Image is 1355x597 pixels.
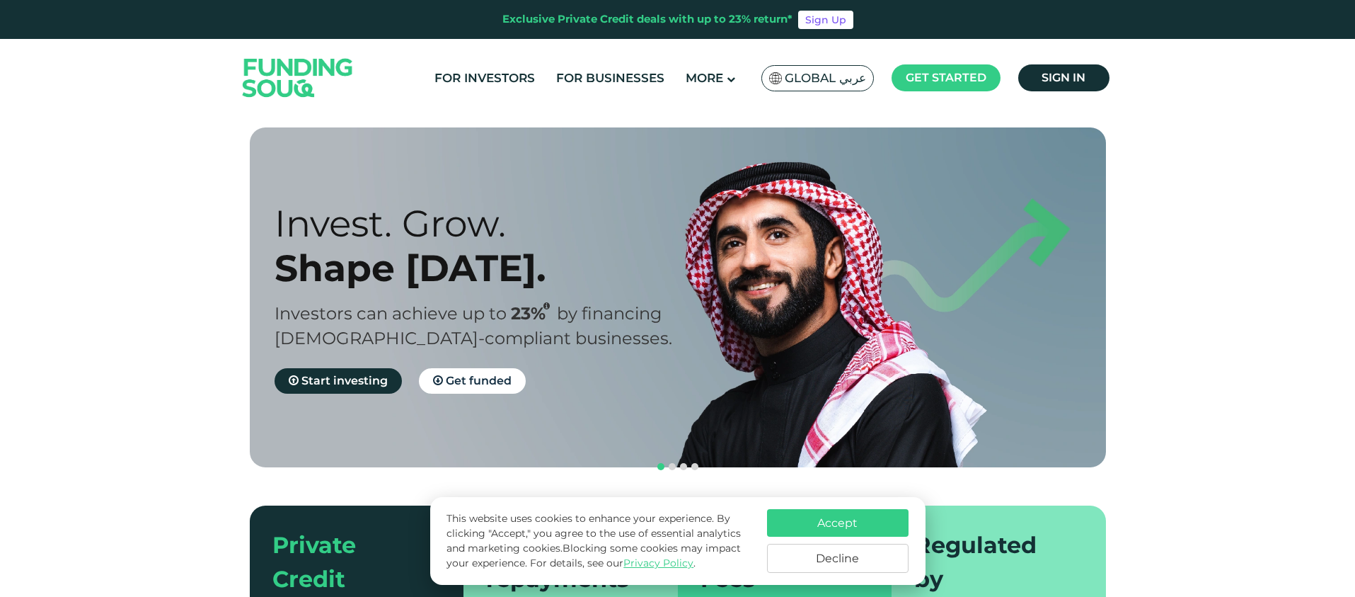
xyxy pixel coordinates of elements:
a: Privacy Policy [623,557,693,569]
span: Get funded [446,374,512,387]
div: Invest. Grow. [275,201,703,246]
button: Decline [767,544,909,573]
span: Investors can achieve up to [275,303,507,324]
div: Exclusive Private Credit deals with up to 23% return* [502,11,792,28]
a: For Businesses [553,67,668,90]
a: Get funded [419,368,526,394]
i: 23% IRR (expected) ~ 15% Net yield (expected) [543,302,550,310]
div: Regulated by [914,528,1066,596]
span: 23% [511,303,557,324]
button: Accept [767,509,909,537]
a: Start investing [275,368,402,394]
span: More [686,71,723,85]
span: Blocking some cookies may impact your experience. [446,542,741,569]
img: Logo [229,42,367,113]
span: For details, see our . [530,557,696,569]
span: Global عربي [785,70,866,86]
a: Sign in [1018,64,1109,91]
img: SA Flag [769,72,782,84]
button: navigation [667,461,678,472]
span: Get started [906,71,986,84]
span: Start investing [301,374,388,387]
a: Sign Up [798,11,853,29]
p: This website uses cookies to enhance your experience. By clicking "Accept," you agree to the use ... [446,511,752,571]
button: navigation [655,461,667,472]
div: Shape [DATE]. [275,246,703,290]
button: navigation [678,461,689,472]
a: For Investors [431,67,538,90]
button: navigation [689,461,700,472]
span: Sign in [1042,71,1085,84]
